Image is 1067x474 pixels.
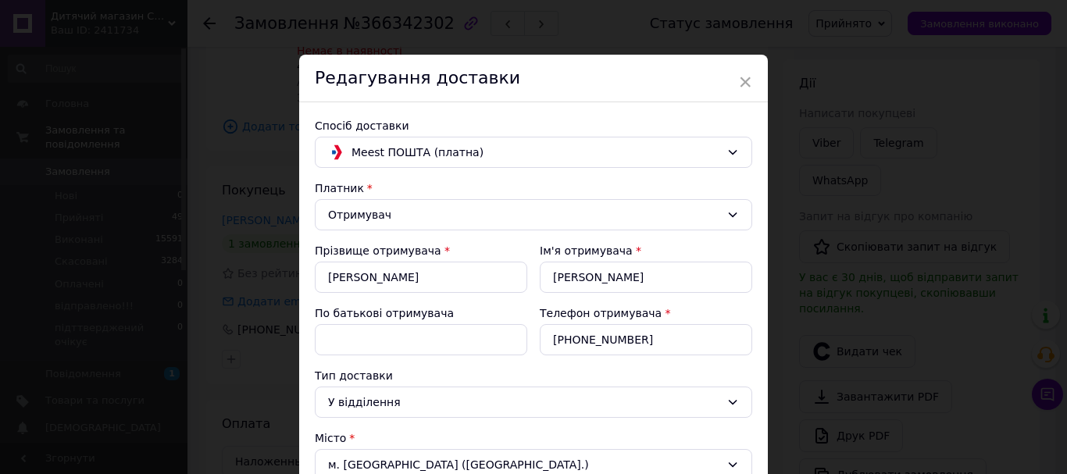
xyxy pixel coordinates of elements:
[315,368,752,383] div: Тип доставки
[315,118,752,134] div: Спосіб доставки
[540,307,662,319] label: Телефон отримувача
[540,324,752,355] input: Наприклад, 055 123 45 67
[540,244,633,257] label: Ім'я отримувача
[299,55,768,102] div: Редагування доставки
[738,69,752,95] span: ×
[352,144,720,161] span: Meest ПОШТА (платна)
[315,430,752,446] div: Місто
[315,244,441,257] label: Прізвище отримувача
[328,206,720,223] div: Отримувач
[315,307,454,319] label: По батькові отримувача
[315,180,752,196] div: Платник
[328,394,720,411] div: У відділення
